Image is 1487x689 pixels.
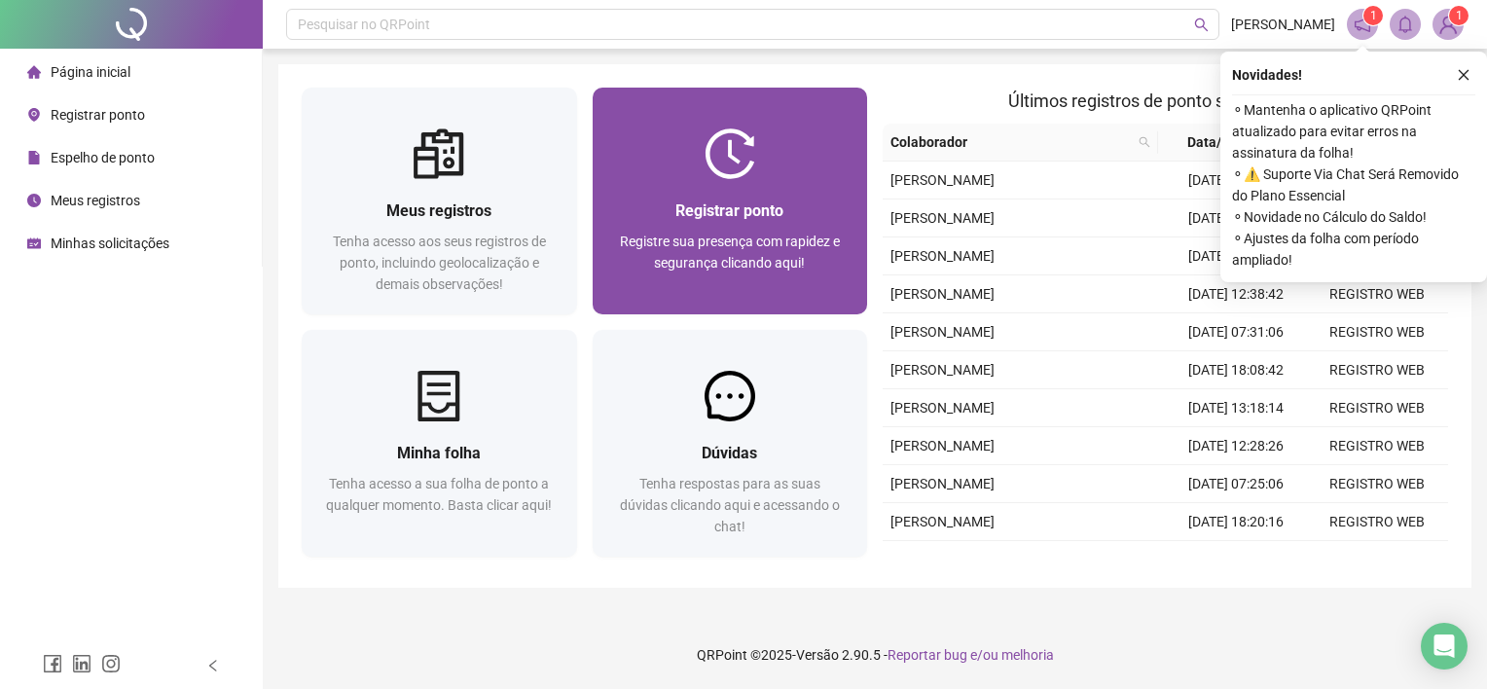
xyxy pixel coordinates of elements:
span: Página inicial [51,64,130,80]
span: 1 [1456,9,1463,22]
span: [PERSON_NAME] [890,286,995,302]
td: [DATE] 07:25:15 [1166,162,1307,199]
span: [PERSON_NAME] [890,210,995,226]
span: Registrar ponto [51,107,145,123]
span: Minhas solicitações [51,236,169,251]
span: Tenha acesso a sua folha de ponto a qualquer momento. Basta clicar aqui! [326,476,552,513]
span: file [27,151,41,164]
span: linkedin [72,654,91,673]
span: Novidades ! [1232,64,1302,86]
td: [DATE] 18:20:16 [1166,503,1307,541]
span: bell [1396,16,1414,33]
span: search [1139,136,1150,148]
span: Dúvidas [702,444,757,462]
span: Registrar ponto [675,201,783,220]
span: [PERSON_NAME] [890,324,995,340]
span: home [27,65,41,79]
td: [DATE] 18:08:42 [1166,351,1307,389]
a: Meus registrosTenha acesso aos seus registros de ponto, incluindo geolocalização e demais observa... [302,88,577,314]
td: [DATE] 12:28:26 [1166,427,1307,465]
span: [PERSON_NAME] [1231,14,1335,35]
td: [DATE] 07:25:06 [1166,465,1307,503]
td: [DATE] 07:31:06 [1166,313,1307,351]
span: Meus registros [386,201,491,220]
span: Meus registros [51,193,140,208]
span: [PERSON_NAME] [890,248,995,264]
span: 1 [1370,9,1377,22]
span: Versão [796,647,839,663]
span: Tenha acesso aos seus registros de ponto, incluindo geolocalização e demais observações! [333,234,546,292]
span: notification [1354,16,1371,33]
span: left [206,659,220,672]
th: Data/Hora [1158,124,1295,162]
span: search [1194,18,1209,32]
span: ⚬ Ajustes da folha com período ampliado! [1232,228,1475,271]
span: search [1135,127,1154,157]
div: Open Intercom Messenger [1421,623,1468,670]
span: ⚬ Novidade no Cálculo do Saldo! [1232,206,1475,228]
span: ⚬ Mantenha o aplicativo QRPoint atualizado para evitar erros na assinatura da folha! [1232,99,1475,163]
span: Minha folha [397,444,481,462]
span: clock-circle [27,194,41,207]
span: Reportar bug e/ou melhoria [888,647,1054,663]
a: DúvidasTenha respostas para as suas dúvidas clicando aqui e acessando o chat! [593,330,868,557]
td: REGISTRO WEB [1307,427,1448,465]
span: Data/Hora [1166,131,1272,153]
td: REGISTRO WEB [1307,503,1448,541]
span: [PERSON_NAME] [890,362,995,378]
span: schedule [27,236,41,250]
span: ⚬ ⚠️ Suporte Via Chat Será Removido do Plano Essencial [1232,163,1475,206]
span: [PERSON_NAME] [890,514,995,529]
span: Registre sua presença com rapidez e segurança clicando aqui! [620,234,840,271]
span: instagram [101,654,121,673]
td: REGISTRO WEB [1307,465,1448,503]
span: [PERSON_NAME] [890,438,995,453]
span: [PERSON_NAME] [890,476,995,491]
span: [PERSON_NAME] [890,400,995,416]
td: [DATE] 13:18:25 [1166,237,1307,275]
footer: QRPoint © 2025 - 2.90.5 - [263,621,1487,689]
td: [DATE] 13:18:14 [1166,389,1307,427]
span: environment [27,108,41,122]
span: [PERSON_NAME] [890,172,995,188]
td: [DATE] 12:38:42 [1166,275,1307,313]
td: REGISTRO WEB [1307,541,1448,579]
td: REGISTRO WEB [1307,313,1448,351]
td: REGISTRO WEB [1307,351,1448,389]
span: Espelho de ponto [51,150,155,165]
td: [DATE] 15:07:06 [1166,199,1307,237]
td: REGISTRO WEB [1307,389,1448,427]
sup: Atualize o seu contato no menu Meus Dados [1449,6,1469,25]
span: Colaborador [890,131,1131,153]
span: facebook [43,654,62,673]
td: REGISTRO WEB [1307,275,1448,313]
span: Últimos registros de ponto sincronizados [1008,91,1323,111]
sup: 1 [1363,6,1383,25]
td: [DATE] 13:15:01 [1166,541,1307,579]
span: close [1457,68,1470,82]
img: 84053 [1433,10,1463,39]
a: Minha folhaTenha acesso a sua folha de ponto a qualquer momento. Basta clicar aqui! [302,330,577,557]
a: Registrar pontoRegistre sua presença com rapidez e segurança clicando aqui! [593,88,868,314]
span: Tenha respostas para as suas dúvidas clicando aqui e acessando o chat! [620,476,840,534]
